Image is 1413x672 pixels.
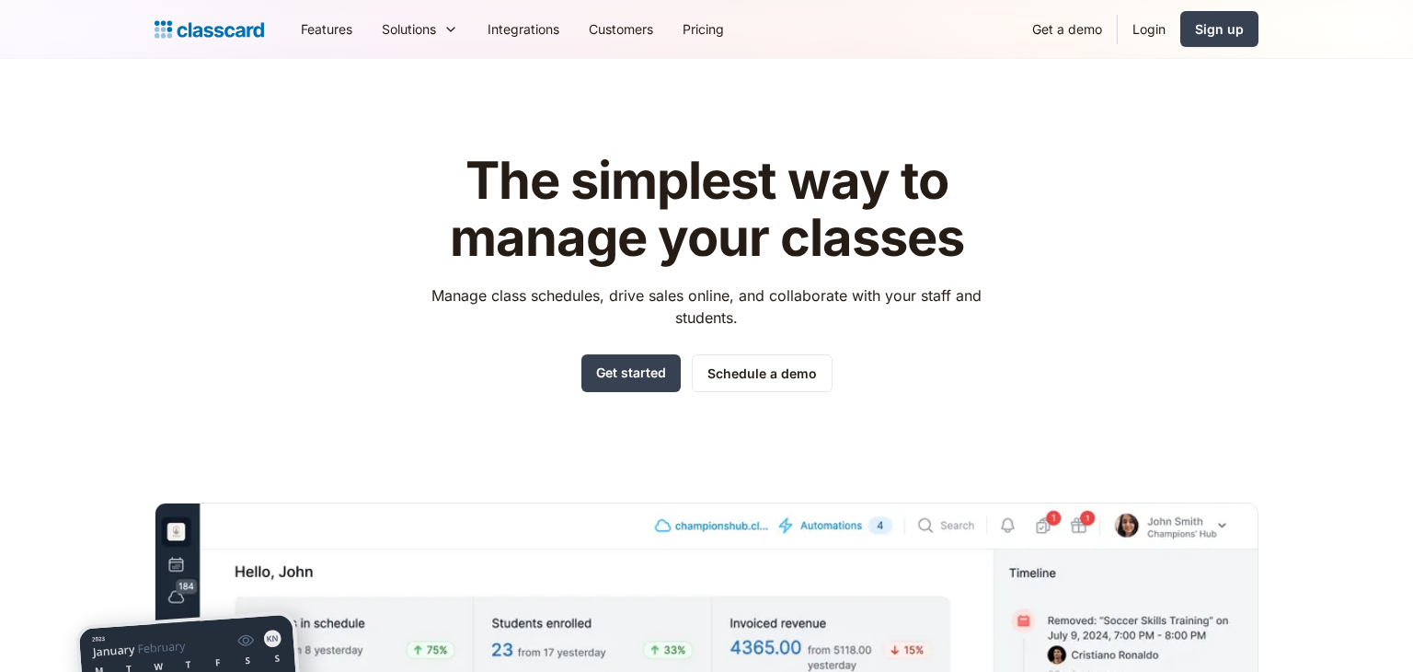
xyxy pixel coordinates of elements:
a: Get a demo [1017,8,1117,50]
a: Pricing [668,8,739,50]
a: Features [286,8,367,50]
p: Manage class schedules, drive sales online, and collaborate with your staff and students. [415,284,999,329]
a: Get started [581,354,681,392]
div: Sign up [1195,19,1244,39]
h1: The simplest way to manage your classes [415,153,999,266]
a: Login [1118,8,1180,50]
a: Customers [574,8,668,50]
a: Schedule a demo [692,354,833,392]
a: home [155,17,264,42]
a: Integrations [473,8,574,50]
div: Solutions [367,8,473,50]
a: Sign up [1180,11,1258,47]
div: Solutions [382,19,436,39]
